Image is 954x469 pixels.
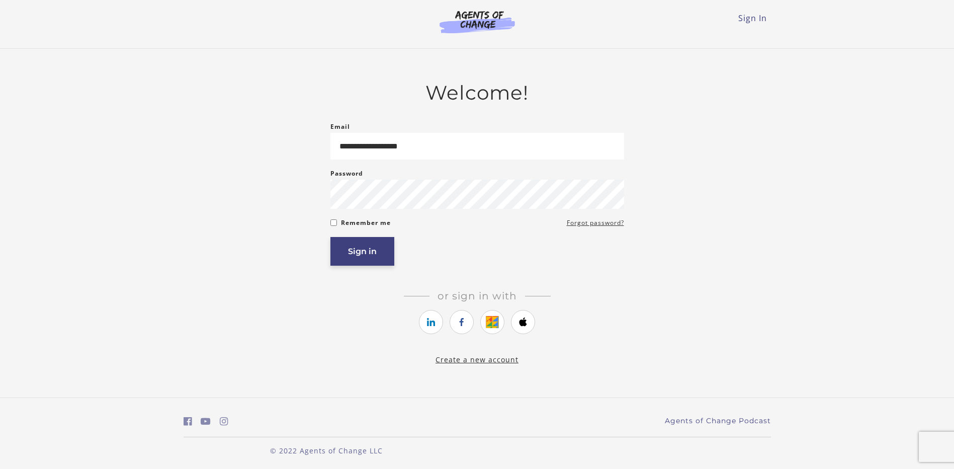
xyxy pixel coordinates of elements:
a: Create a new account [436,355,518,364]
h2: Welcome! [330,81,624,105]
a: https://www.instagram.com/agentsofchangeprep/ (Open in a new window) [220,414,228,429]
i: https://www.youtube.com/c/AgentsofChangeTestPrepbyMeaganMitchell (Open in a new window) [201,417,211,426]
button: Sign in [330,237,394,266]
a: https://www.facebook.com/groups/aswbtestprep (Open in a new window) [184,414,192,429]
label: Email [330,121,350,133]
a: Sign In [738,13,767,24]
a: https://www.youtube.com/c/AgentsofChangeTestPrepbyMeaganMitchell (Open in a new window) [201,414,211,429]
img: Agents of Change Logo [429,10,526,33]
label: Password [330,168,363,180]
a: https://courses.thinkific.com/users/auth/facebook?ss%5Breferral%5D=&ss%5Buser_return_to%5D=&ss%5B... [450,310,474,334]
p: © 2022 Agents of Change LLC [184,445,469,456]
span: Or sign in with [429,290,525,302]
a: https://courses.thinkific.com/users/auth/apple?ss%5Breferral%5D=&ss%5Buser_return_to%5D=&ss%5Bvis... [511,310,535,334]
a: Forgot password? [567,217,624,229]
a: Agents of Change Podcast [665,416,771,426]
a: https://courses.thinkific.com/users/auth/linkedin?ss%5Breferral%5D=&ss%5Buser_return_to%5D=&ss%5B... [419,310,443,334]
label: Remember me [341,217,391,229]
i: https://www.instagram.com/agentsofchangeprep/ (Open in a new window) [220,417,228,426]
a: https://courses.thinkific.com/users/auth/google?ss%5Breferral%5D=&ss%5Buser_return_to%5D=&ss%5Bvi... [480,310,504,334]
i: https://www.facebook.com/groups/aswbtestprep (Open in a new window) [184,417,192,426]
